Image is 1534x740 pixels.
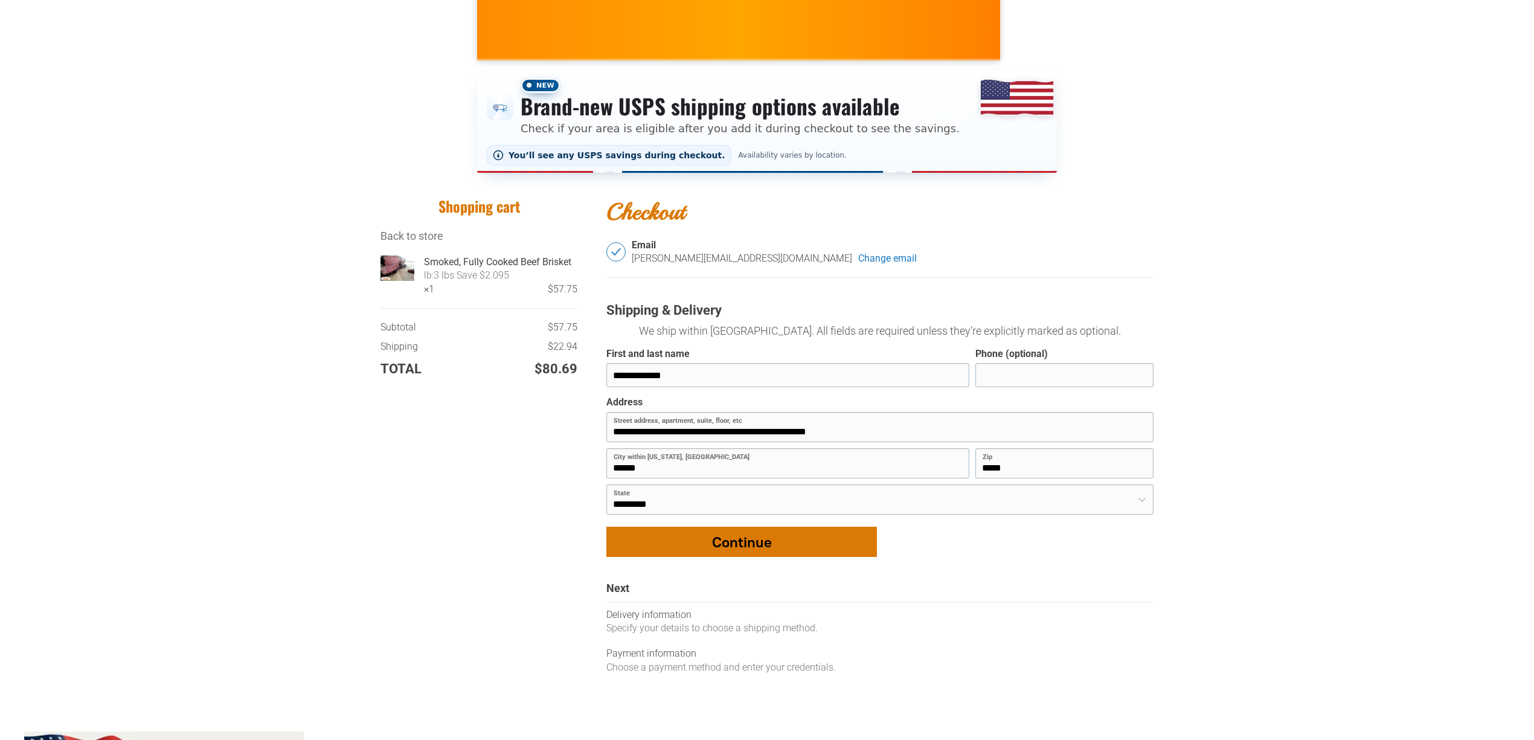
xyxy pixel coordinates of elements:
span: $57.75 [548,321,577,333]
div: Payment information [606,647,1154,660]
td: Total [380,360,467,379]
div: First and last name [606,348,690,361]
span: New [521,78,560,93]
span: All fields are required unless they’re explicitly marked as optional. [817,324,1121,337]
span: [PERSON_NAME] MARKET [885,23,1123,42]
input: City within Louisiana, United States [606,448,969,478]
div: [PERSON_NAME][EMAIL_ADDRESS][DOMAIN_NAME] [632,252,852,265]
td: Subtotal [380,321,483,340]
input: Street address, apartment, suite, floor, etc [606,412,1154,442]
div: 3 lbs Save $2.095 [434,269,509,281]
div: Breadcrumbs [380,228,577,243]
div: × 1 [424,283,434,296]
span: Availability varies by location. [736,151,849,159]
button: Continue [606,527,877,557]
h2: Checkout [606,197,1154,227]
span: $80.69 [534,360,577,379]
div: Address [606,396,643,409]
a: Back to store [380,230,443,242]
div: Email [632,239,1154,252]
div: Delivery information [606,608,1154,622]
span: Shipping [380,340,418,353]
div: Specify your details to choose a shipping method. [606,622,1154,635]
h3: Brand-new USPS shipping options available [521,93,960,120]
td: $22.94 [483,340,577,359]
a: Change email [858,252,917,265]
div: Choose a payment method and enter your credentials. [606,661,1154,674]
div: Shipping & Delivery [606,302,1154,320]
div: $57.75 [434,283,577,296]
div: lb: [424,269,434,281]
div: Shipping options announcement [477,70,1057,173]
p: Check if your area is eligible after you add it during checkout to see the savings. [521,120,960,137]
div: Phone (optional) [975,348,1048,361]
div: Next [606,581,1154,602]
h1: Shopping cart [380,197,577,216]
input: Zip [975,448,1154,478]
p: We ship within [GEOGRAPHIC_DATA]. [606,323,1154,339]
span: You’ll see any USPS savings during checkout. [509,150,725,160]
a: Smoked, Fully Cooked Beef Brisket [424,256,577,269]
